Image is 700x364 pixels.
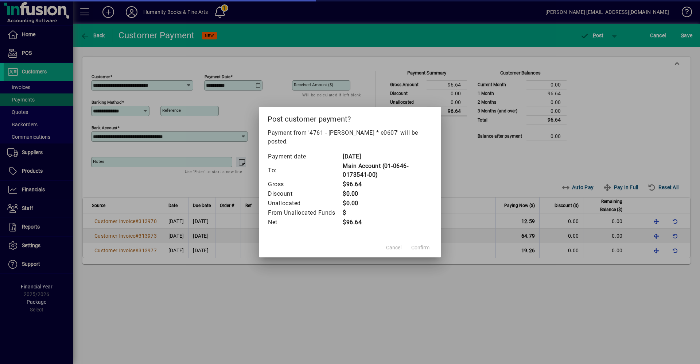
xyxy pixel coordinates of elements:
[342,208,432,218] td: $
[342,199,432,208] td: $0.00
[342,189,432,199] td: $0.00
[342,152,432,161] td: [DATE]
[268,161,342,180] td: To:
[268,208,342,218] td: From Unallocated Funds
[342,218,432,227] td: $96.64
[259,107,441,128] h2: Post customer payment?
[342,161,432,180] td: Main Account (01-0646-0173541-00)
[268,180,342,189] td: Gross
[342,180,432,189] td: $96.64
[268,189,342,199] td: Discount
[268,129,432,146] p: Payment from '4761 - [PERSON_NAME] * e0607' will be posted.
[268,218,342,227] td: Net
[268,152,342,161] td: Payment date
[268,199,342,208] td: Unallocated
